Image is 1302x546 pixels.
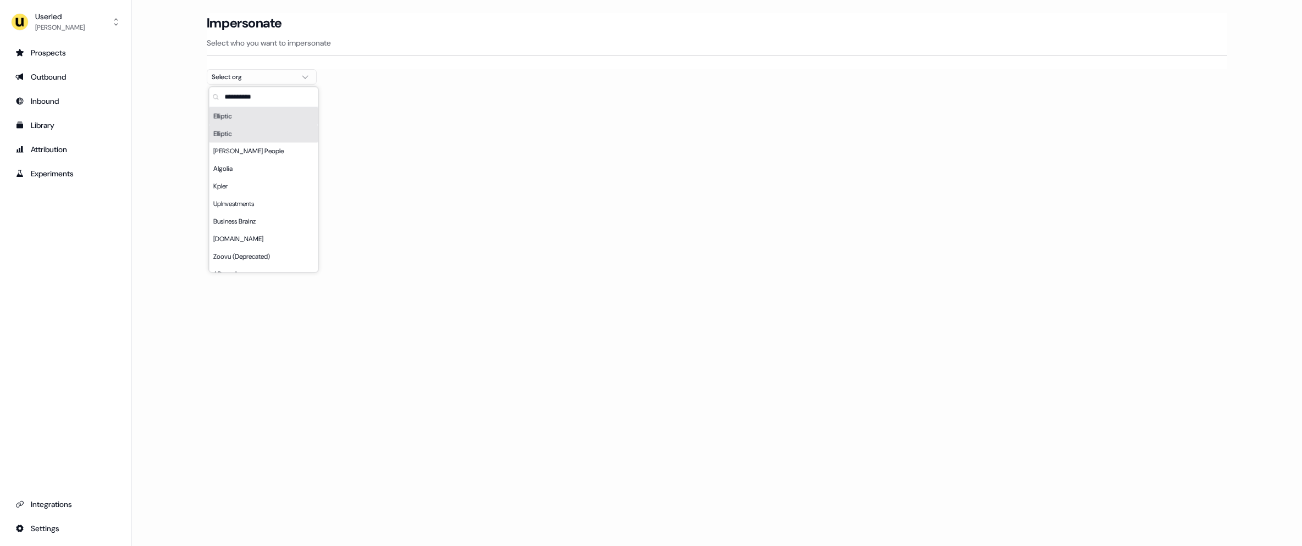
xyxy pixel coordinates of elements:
a: Go to attribution [9,141,123,158]
div: UpInvestments [209,196,318,213]
div: Elliptic [209,125,318,143]
div: Select org [212,71,294,82]
div: Elliptic [209,108,318,125]
div: Library [15,120,116,131]
div: Zoovu (Deprecated) [209,248,318,266]
a: Go to Inbound [9,92,123,110]
div: Prospects [15,47,116,58]
p: Select who you want to impersonate [207,37,1227,48]
div: Outbound [15,71,116,82]
div: Attribution [15,144,116,155]
div: Suggestions [209,108,318,272]
div: [DOMAIN_NAME] [209,231,318,248]
button: Userled[PERSON_NAME] [9,9,123,35]
div: [PERSON_NAME] [35,22,85,33]
a: Go to integrations [9,520,123,537]
div: Algolia [209,160,318,178]
div: Kpler [209,178,318,196]
div: Settings [15,523,116,534]
a: Go to prospects [9,44,123,62]
div: Business Brainz [209,213,318,231]
a: Go to outbound experience [9,68,123,86]
a: Go to integrations [9,495,123,513]
div: Inbound [15,96,116,107]
div: ADvendio [209,266,318,283]
a: Go to templates [9,116,123,134]
a: Go to experiments [9,165,123,182]
div: Experiments [15,168,116,179]
div: Userled [35,11,85,22]
button: Select org [207,69,317,85]
h3: Impersonate [207,15,282,31]
div: Integrations [15,499,116,510]
div: [PERSON_NAME] People [209,143,318,160]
